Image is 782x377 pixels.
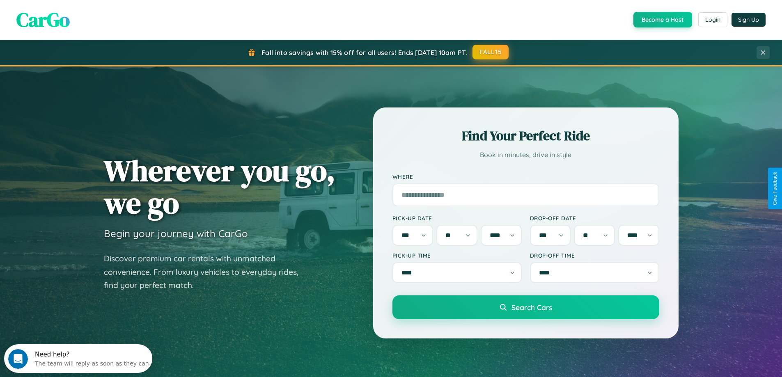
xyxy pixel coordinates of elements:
[104,252,309,292] p: Discover premium car rentals with unmatched convenience. From luxury vehicles to everyday rides, ...
[31,14,145,22] div: The team will reply as soon as they can
[530,215,659,222] label: Drop-off Date
[104,154,335,219] h1: Wherever you go, we go
[31,7,145,14] div: Need help?
[511,303,552,312] span: Search Cars
[104,227,248,240] h3: Begin your journey with CarGo
[392,252,522,259] label: Pick-up Time
[698,12,727,27] button: Login
[392,215,522,222] label: Pick-up Date
[392,149,659,161] p: Book in minutes, drive in style
[392,127,659,145] h2: Find Your Perfect Ride
[16,6,70,33] span: CarGo
[8,349,28,369] iframe: Intercom live chat
[392,173,659,180] label: Where
[3,3,153,26] div: Open Intercom Messenger
[732,13,766,27] button: Sign Up
[261,48,467,57] span: Fall into savings with 15% off for all users! Ends [DATE] 10am PT.
[392,295,659,319] button: Search Cars
[772,172,778,205] div: Give Feedback
[633,12,692,27] button: Become a Host
[530,252,659,259] label: Drop-off Time
[472,45,509,59] button: FALL15
[4,344,152,373] iframe: Intercom live chat discovery launcher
